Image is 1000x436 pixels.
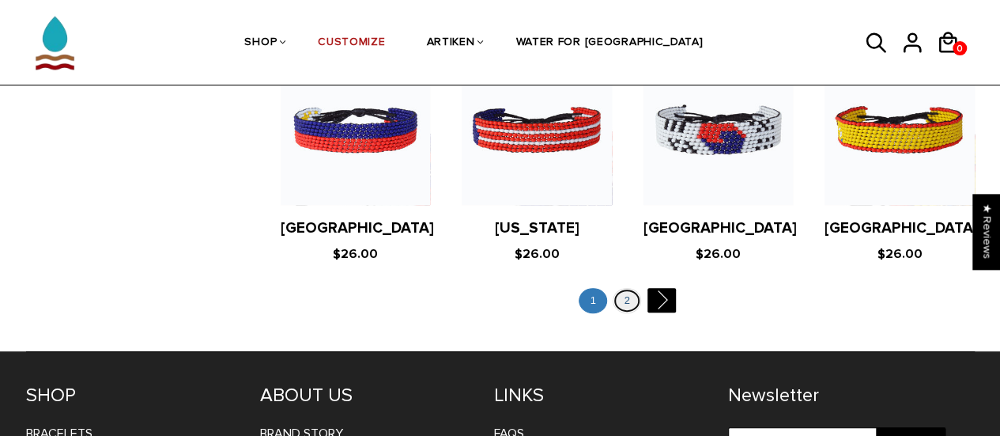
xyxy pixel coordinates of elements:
[953,39,967,59] span: 0
[244,2,277,85] a: SHOP
[515,246,560,262] span: $26.00
[825,219,978,237] a: [GEOGRAPHIC_DATA]
[426,2,474,85] a: ARTIKEN
[260,384,470,408] h4: ABOUT US
[494,384,704,408] h4: LINKS
[318,2,385,85] a: CUSTOMIZE
[333,246,378,262] span: $26.00
[953,41,967,55] a: 0
[579,288,607,314] a: 1
[877,246,922,262] span: $26.00
[613,288,641,314] a: 2
[728,384,945,408] h4: Newsletter
[696,246,741,262] span: $26.00
[495,219,579,237] a: [US_STATE]
[281,219,434,237] a: [GEOGRAPHIC_DATA]
[26,384,236,408] h4: SHOP
[643,219,797,237] a: [GEOGRAPHIC_DATA]
[647,288,675,313] a: 
[515,2,703,85] a: WATER FOR [GEOGRAPHIC_DATA]
[973,194,1000,269] div: Click to open Judge.me floating reviews tab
